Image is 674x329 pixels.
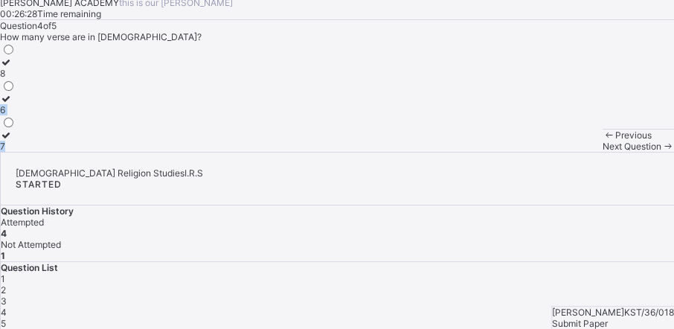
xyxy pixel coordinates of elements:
[624,307,674,318] span: KST/36/018
[1,250,5,261] b: 1
[1,284,6,296] span: 2
[1,228,7,239] b: 4
[1,296,7,307] span: 3
[16,179,62,190] span: STARTED
[552,318,608,329] span: Submit Paper
[1,273,5,284] span: 1
[1,217,44,228] span: Attempted
[16,167,184,179] span: [DEMOGRAPHIC_DATA] Religion Studies
[1,239,61,250] span: Not Attempted
[1,262,58,273] span: Question List
[184,167,203,179] span: I.R.S
[552,307,624,318] span: [PERSON_NAME]
[1,205,74,217] span: Question History
[1,318,6,329] span: 5
[37,8,101,19] span: Time remaining
[603,141,661,152] span: Next Question
[615,130,652,141] span: Previous
[1,307,7,318] span: 4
